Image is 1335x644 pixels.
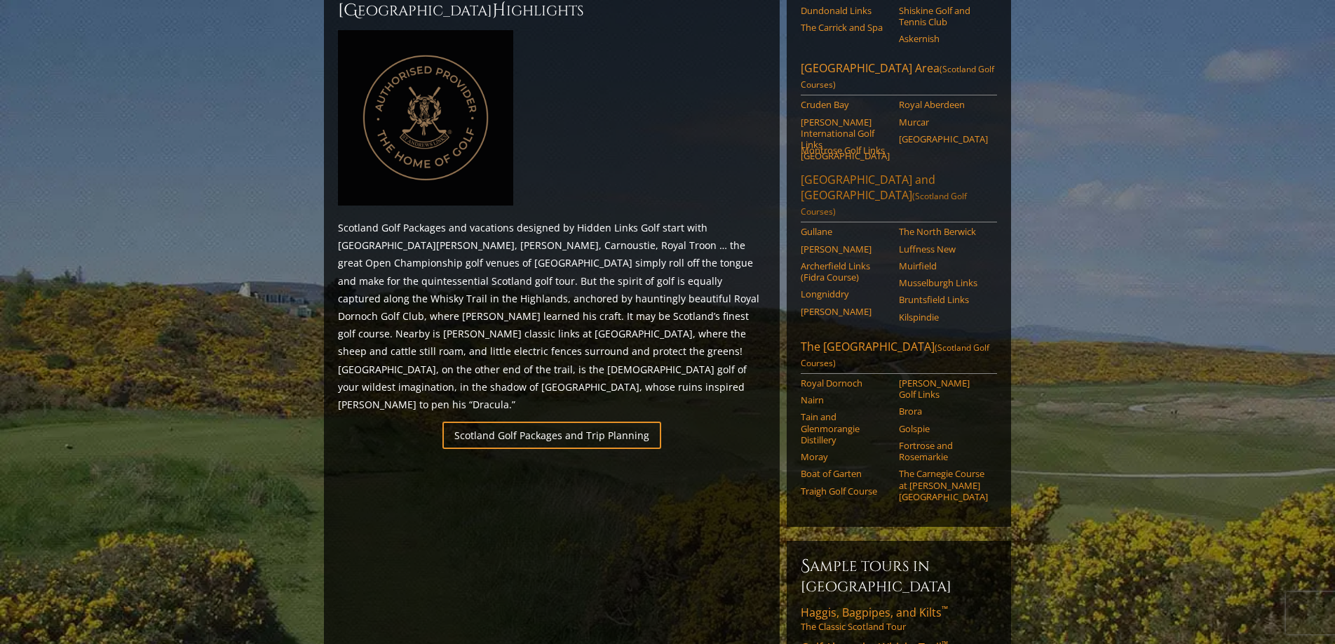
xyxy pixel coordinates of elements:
[801,555,997,596] h6: Sample Tours in [GEOGRAPHIC_DATA]
[899,277,988,288] a: Musselburgh Links
[899,294,988,305] a: Bruntsfield Links
[801,260,890,283] a: Archerfield Links (Fidra Course)
[801,468,890,479] a: Boat of Garten
[899,311,988,323] a: Kilspindie
[801,339,997,374] a: The [GEOGRAPHIC_DATA](Scotland Golf Courses)
[899,33,988,44] a: Askernish
[899,440,988,463] a: Fortrose and Rosemarkie
[801,243,890,255] a: [PERSON_NAME]
[801,377,890,389] a: Royal Dornoch
[801,394,890,405] a: Nairn
[801,451,890,462] a: Moray
[899,133,988,145] a: [GEOGRAPHIC_DATA]
[801,226,890,237] a: Gullane
[801,485,890,497] a: Traigh Golf Course
[801,22,890,33] a: The Carrick and Spa
[942,603,948,615] sup: ™
[801,306,890,317] a: [PERSON_NAME]
[442,422,661,449] a: Scotland Golf Packages and Trip Planning
[801,172,997,222] a: [GEOGRAPHIC_DATA] and [GEOGRAPHIC_DATA](Scotland Golf Courses)
[801,342,989,369] span: (Scotland Golf Courses)
[899,377,988,401] a: [PERSON_NAME] Golf Links
[338,219,766,413] p: Scotland Golf Packages and vacations designed by Hidden Links Golf start with [GEOGRAPHIC_DATA][P...
[899,260,988,271] a: Muirfield
[899,5,988,28] a: Shiskine Golf and Tennis Club
[899,226,988,237] a: The North Berwick
[801,60,997,95] a: [GEOGRAPHIC_DATA] Area(Scotland Golf Courses)
[801,605,997,633] a: Haggis, Bagpipes, and Kilts™The Classic Scotland Tour
[801,605,948,620] span: Haggis, Bagpipes, and Kilts
[801,116,890,162] a: [PERSON_NAME] International Golf Links [GEOGRAPHIC_DATA]
[801,99,890,110] a: Cruden Bay
[899,99,988,110] a: Royal Aberdeen
[801,411,890,445] a: Tain and Glenmorangie Distillery
[899,116,988,128] a: Murcar
[899,405,988,417] a: Brora
[801,145,890,156] a: Montrose Golf Links
[899,468,988,502] a: The Carnegie Course at [PERSON_NAME][GEOGRAPHIC_DATA]
[801,5,890,16] a: Dundonald Links
[899,243,988,255] a: Luffness New
[899,423,988,434] a: Golspie
[801,288,890,300] a: Longniddry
